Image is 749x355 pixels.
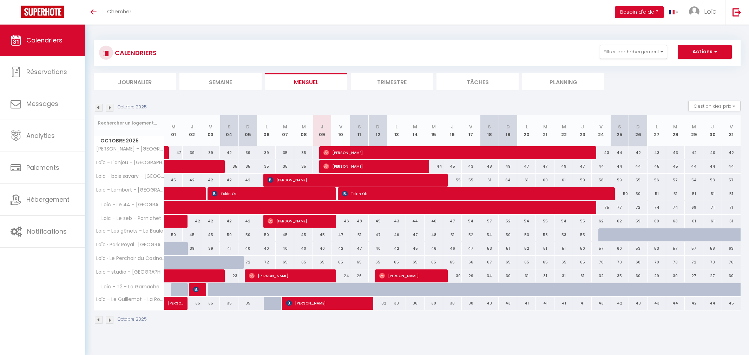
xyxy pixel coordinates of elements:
[323,146,590,159] span: [PERSON_NAME]
[238,146,257,159] div: 39
[339,123,342,130] abbr: V
[536,215,554,228] div: 55
[294,228,313,241] div: 45
[648,187,666,200] div: 51
[443,215,462,228] div: 47
[94,136,164,146] span: Octobre 2025
[592,242,610,255] div: 57
[629,242,648,255] div: 53
[220,215,238,228] div: 42
[666,215,685,228] div: 63
[480,174,499,187] div: 61
[648,256,666,269] div: 70
[573,242,592,255] div: 50
[443,242,462,255] div: 46
[732,8,741,16] img: logout
[480,269,499,282] div: 34
[554,215,573,228] div: 54
[629,187,648,200] div: 50
[331,228,350,241] div: 47
[722,215,741,228] div: 61
[323,160,423,173] span: [PERSON_NAME]
[517,256,536,269] div: 65
[648,242,666,255] div: 53
[610,187,629,200] div: 50
[499,228,517,241] div: 50
[722,187,741,200] div: 51
[666,146,685,159] div: 43
[499,160,517,173] div: 49
[562,123,566,130] abbr: M
[573,174,592,187] div: 59
[276,115,294,146] th: 07
[294,146,313,159] div: 35
[313,256,331,269] div: 65
[536,174,554,187] div: 60
[183,115,201,146] th: 02
[573,228,592,241] div: 55
[573,115,592,146] th: 23
[526,123,528,130] abbr: L
[94,73,176,90] li: Journalier
[191,123,193,130] abbr: J
[543,123,547,130] abbr: M
[629,160,648,173] div: 44
[26,131,55,140] span: Analytics
[703,201,722,214] div: 71
[554,269,573,282] div: 31
[369,228,387,241] div: 47
[506,123,510,130] abbr: D
[480,215,499,228] div: 57
[443,256,462,269] div: 65
[369,115,387,146] th: 12
[722,256,741,269] div: 76
[648,115,666,146] th: 27
[351,73,433,90] li: Trimestre
[648,174,666,187] div: 56
[592,201,610,214] div: 75
[220,228,238,241] div: 50
[499,242,517,255] div: 51
[480,160,499,173] div: 48
[462,242,480,255] div: 47
[276,160,294,173] div: 35
[276,228,294,241] div: 45
[666,160,685,173] div: 45
[517,115,536,146] th: 20
[685,115,703,146] th: 29
[685,201,703,214] div: 69
[462,256,480,269] div: 66
[406,256,425,269] div: 65
[629,146,648,159] div: 42
[703,215,722,228] div: 61
[220,160,238,173] div: 35
[692,123,696,130] abbr: M
[592,160,610,173] div: 44
[369,242,387,255] div: 40
[648,160,666,173] div: 45
[257,228,276,241] div: 50
[425,160,443,173] div: 44
[711,123,714,130] abbr: J
[722,201,741,214] div: 71
[685,174,703,187] div: 54
[350,242,369,255] div: 47
[26,195,70,204] span: Hébergement
[95,242,165,247] span: Loïc · Park Royal · [GEOGRAPHIC_DATA]
[95,256,165,261] span: Loïc · Le Perchoir du Casino Vue Mer · La baule
[294,256,313,269] div: 65
[183,242,201,255] div: 39
[209,123,212,130] abbr: V
[257,146,276,159] div: 39
[656,123,658,130] abbr: L
[592,256,610,269] div: 70
[685,146,703,159] div: 42
[238,242,257,255] div: 40
[722,174,741,187] div: 57
[313,115,331,146] th: 09
[443,174,462,187] div: 55
[26,67,67,76] span: Réservations
[425,242,443,255] div: 46
[536,256,554,269] div: 65
[610,115,629,146] th: 25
